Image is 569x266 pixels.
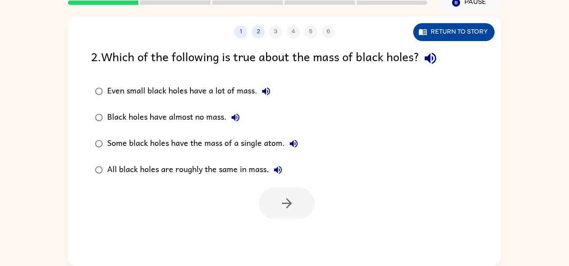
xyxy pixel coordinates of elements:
button: Even small black holes have a lot of mass. [257,83,275,100]
button: 2 [252,25,265,38]
button: Black holes have almost no mass. [227,109,244,126]
button: Return to story [413,23,495,41]
div: Even small black holes have a lot of mass. [107,83,275,100]
button: Some black holes have the mass of a single atom. [285,135,302,152]
div: Some black holes have the mass of a single atom. [107,135,302,152]
div: Black holes have almost no mass. [107,109,244,126]
div: 2 . Which of the following is true about the mass of black holes? [91,47,478,69]
button: 1 [234,25,247,38]
button: All black holes are roughly the same in mass. [269,161,287,179]
div: All black holes are roughly the same in mass. [107,161,287,179]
